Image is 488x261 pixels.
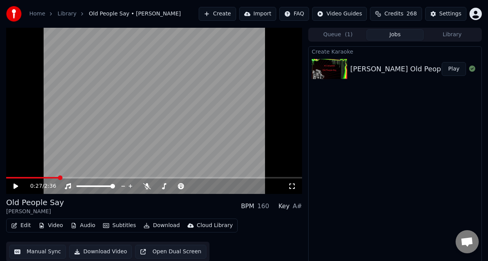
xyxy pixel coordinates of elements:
button: Manual Sync [9,245,66,259]
button: Download Video [69,245,132,259]
div: Key [279,202,290,211]
button: Video Guides [312,7,367,21]
nav: breadcrumb [29,10,181,18]
button: Queue [309,29,366,40]
button: Subtitles [100,220,139,231]
div: Old People Say [6,197,64,208]
span: 2:36 [44,182,56,190]
span: ( 1 ) [345,31,353,39]
button: Import [239,7,276,21]
span: 0:27 [30,182,42,190]
button: Play [442,62,466,76]
div: Open chat [456,230,479,253]
a: Home [29,10,45,18]
span: Credits [384,10,403,18]
div: 160 [257,202,269,211]
div: [PERSON_NAME] [6,208,64,216]
span: 268 [407,10,417,18]
div: [PERSON_NAME] Old People Say [350,64,462,74]
button: Library [424,29,481,40]
div: Settings [439,10,461,18]
button: Download [140,220,183,231]
div: Create Karaoke [309,47,481,56]
div: / [30,182,49,190]
button: Video [35,220,66,231]
button: Audio [68,220,98,231]
button: Settings [425,7,466,21]
a: Library [57,10,76,18]
button: FAQ [279,7,309,21]
div: Cloud Library [197,222,233,229]
button: Open Dual Screen [135,245,206,259]
img: youka [6,6,22,22]
button: Jobs [366,29,424,40]
span: Old People Say • [PERSON_NAME] [89,10,181,18]
button: Create [199,7,236,21]
div: BPM [241,202,254,211]
div: A# [293,202,302,211]
button: Edit [8,220,34,231]
button: Credits268 [370,7,422,21]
